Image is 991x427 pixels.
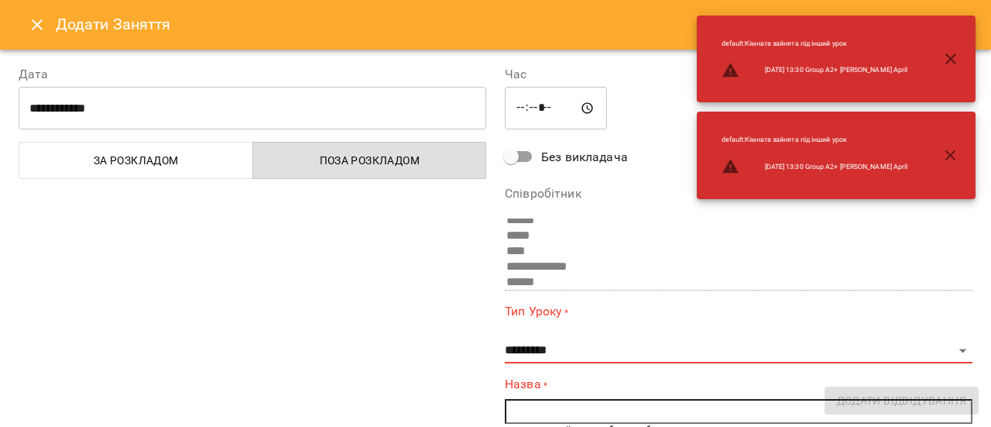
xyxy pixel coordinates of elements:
span: Поза розкладом [262,151,478,170]
button: Close [19,6,56,43]
span: За розкладом [29,151,244,170]
span: Без викладача [541,148,628,167]
label: Дата [19,68,486,81]
label: Тип Уроку [505,303,972,321]
h6: Додати Заняття [56,12,972,36]
li: default : Кімната зайнята під інший урок [709,129,921,151]
label: Співробітник [505,188,972,200]
label: Час [505,68,972,81]
li: [DATE] 13:30 Group A2+ [PERSON_NAME] April [709,151,921,182]
label: Назва [505,376,972,394]
li: default : Кімната зайнята під інший урок [709,33,921,55]
button: Поза розкладом [252,142,487,179]
button: За розкладом [19,142,253,179]
li: [DATE] 13:30 Group A2+ [PERSON_NAME] April [709,55,921,86]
